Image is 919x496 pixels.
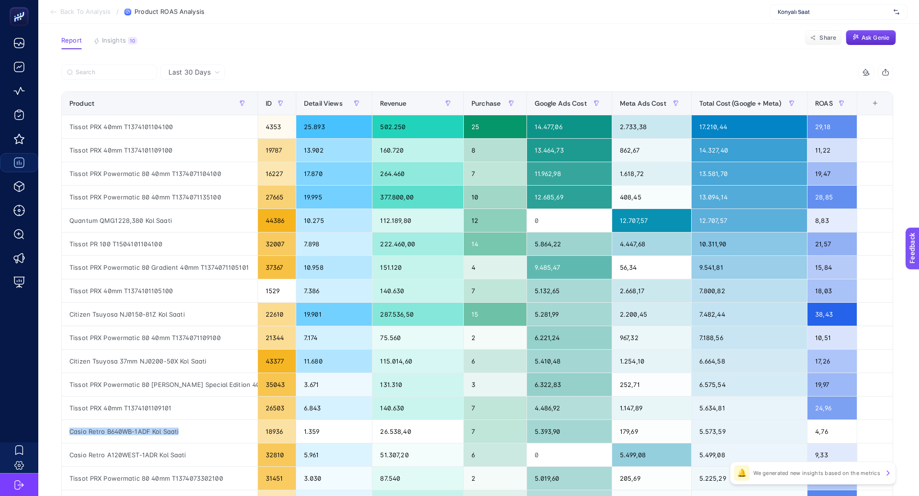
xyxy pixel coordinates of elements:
[778,8,890,16] span: Konyalı Saat
[258,420,296,443] div: 18936
[296,397,372,419] div: 6.843
[464,303,527,326] div: 15
[464,397,527,419] div: 7
[258,467,296,490] div: 31451
[296,162,372,185] div: 17.870
[372,467,463,490] div: 87.540
[807,115,857,138] div: 29,18
[527,139,612,162] div: 13.464,73
[464,232,527,255] div: 14
[296,326,372,349] div: 7.174
[807,326,857,349] div: 10,51
[692,115,807,138] div: 17.210,44
[258,350,296,373] div: 43377
[527,350,612,373] div: 5.410,48
[471,99,501,107] span: Purchase
[464,279,527,302] div: 7
[62,209,258,232] div: Quantum QMG1228,380 Kol Saati
[62,443,258,466] div: Casio Retro A120WEST-1ADR Kol Saati
[62,326,258,349] div: Tissot PRX Powermatic 80 40mm T1374071109100
[6,3,36,11] span: Feedback
[128,37,137,44] div: 10
[464,467,527,490] div: 2
[527,326,612,349] div: 6.221,24
[527,373,612,396] div: 6.322,83
[62,397,258,419] div: Tissot PRX 40mm T1374101109101
[304,99,343,107] span: Detail Views
[76,69,151,76] input: Search
[862,34,889,42] span: Ask Genie
[807,397,857,419] div: 24,96
[612,279,691,302] div: 2.668,17
[258,139,296,162] div: 19787
[62,256,258,279] div: Tissot PRX Powermatic 80 Gradient 40mm T1374071105101
[464,256,527,279] div: 4
[527,209,612,232] div: 0
[116,8,119,15] span: /
[527,232,612,255] div: 5.864,22
[612,232,691,255] div: 4.447,68
[372,139,463,162] div: 160.720
[380,99,406,107] span: Revenue
[807,373,857,396] div: 19,97
[807,420,857,443] div: 4,76
[372,326,463,349] div: 75.560
[527,186,612,209] div: 12.685,69
[612,209,691,232] div: 12.707,57
[753,469,880,477] p: We generated new insights based on the metrics
[692,397,807,419] div: 5.634,81
[296,209,372,232] div: 10.275
[62,115,258,138] div: Tissot PRX 40mm T1374101104100
[807,162,857,185] div: 19,47
[692,350,807,373] div: 6.664,58
[258,256,296,279] div: 37367
[372,303,463,326] div: 287.536,50
[296,186,372,209] div: 19.995
[692,209,807,232] div: 12.707,57
[62,467,258,490] div: Tissot PRX Powermatic 80 40mm T1374073302100
[258,162,296,185] div: 16227
[846,30,896,45] button: Ask Genie
[258,279,296,302] div: 1529
[372,232,463,255] div: 222.460,00
[734,465,750,481] div: 🔔
[258,186,296,209] div: 27665
[372,397,463,419] div: 140.630
[527,443,612,466] div: 0
[61,37,82,44] span: Report
[258,326,296,349] div: 21344
[134,8,204,16] span: Product ROAS Analysis
[612,373,691,396] div: 252,71
[296,232,372,255] div: 7.898
[372,373,463,396] div: 131.310
[464,373,527,396] div: 3
[527,115,612,138] div: 14.477,06
[527,397,612,419] div: 4.486,92
[805,30,842,45] button: Share
[62,186,258,209] div: Tissot PRX Powermatic 80 40mm T1374071135100
[296,279,372,302] div: 7.386
[612,326,691,349] div: 967,32
[296,443,372,466] div: 5.961
[296,303,372,326] div: 19.901
[620,99,666,107] span: Meta Ads Cost
[692,162,807,185] div: 13.581,70
[168,67,211,77] span: Last 30 Days
[258,115,296,138] div: 4353
[692,467,807,490] div: 5.225,29
[612,397,691,419] div: 1.147,89
[62,303,258,326] div: Citizen Tsuyosa NJ0150-81Z Kol Saati
[612,443,691,466] div: 5.499,08
[464,139,527,162] div: 8
[372,420,463,443] div: 26.538,40
[807,256,857,279] div: 15,84
[296,139,372,162] div: 13.902
[527,420,612,443] div: 5.393,90
[807,279,857,302] div: 18,03
[692,139,807,162] div: 14.327,40
[692,303,807,326] div: 7.482,44
[296,420,372,443] div: 1.359
[60,8,111,16] span: Back To Analysis
[62,373,258,396] div: Tissot PRX Powermatic 80 [PERSON_NAME] Special Edition 40mm T1374073305100
[527,467,612,490] div: 5.019,60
